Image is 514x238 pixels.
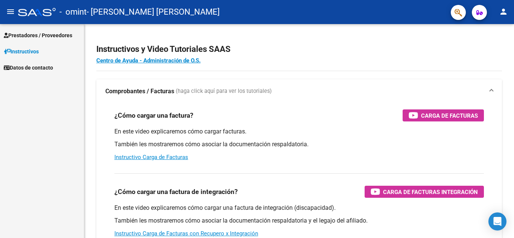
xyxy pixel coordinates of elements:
[59,4,87,20] span: - omint
[96,42,502,56] h2: Instructivos y Video Tutoriales SAAS
[4,31,72,39] span: Prestadores / Proveedores
[96,57,201,64] a: Centro de Ayuda - Administración de O.S.
[114,110,193,121] h3: ¿Cómo cargar una factura?
[4,64,53,72] span: Datos de contacto
[488,212,506,230] div: Open Intercom Messenger
[4,47,39,56] span: Instructivos
[105,87,174,96] strong: Comprobantes / Facturas
[87,4,220,20] span: - [PERSON_NAME] [PERSON_NAME]
[403,109,484,121] button: Carga de Facturas
[421,111,478,120] span: Carga de Facturas
[114,154,188,161] a: Instructivo Carga de Facturas
[114,127,484,136] p: En este video explicaremos cómo cargar facturas.
[114,140,484,149] p: También les mostraremos cómo asociar la documentación respaldatoria.
[114,217,484,225] p: También les mostraremos cómo asociar la documentación respaldatoria y el legajo del afiliado.
[114,186,238,197] h3: ¿Cómo cargar una factura de integración?
[114,230,258,237] a: Instructivo Carga de Facturas con Recupero x Integración
[365,186,484,198] button: Carga de Facturas Integración
[499,7,508,16] mat-icon: person
[6,7,15,16] mat-icon: menu
[96,79,502,103] mat-expansion-panel-header: Comprobantes / Facturas (haga click aquí para ver los tutoriales)
[114,204,484,212] p: En este video explicaremos cómo cargar una factura de integración (discapacidad).
[176,87,272,96] span: (haga click aquí para ver los tutoriales)
[383,187,478,197] span: Carga de Facturas Integración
